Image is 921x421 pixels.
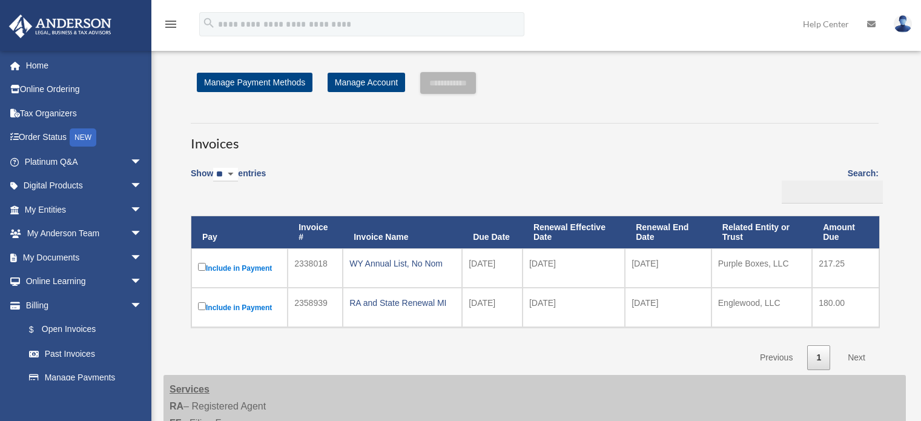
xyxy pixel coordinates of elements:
a: Previous [751,345,802,370]
div: RA and State Renewal MI [349,294,455,311]
input: Include in Payment [198,263,206,271]
a: Digital Productsarrow_drop_down [8,174,160,198]
div: WY Annual List, No Nom [349,255,455,272]
td: [DATE] [625,288,711,327]
input: Include in Payment [198,302,206,310]
a: Past Invoices [17,342,154,366]
a: Online Ordering [8,78,160,102]
th: Related Entity or Trust: activate to sort column ascending [711,216,812,249]
select: Showentries [213,168,238,182]
a: Manage Payment Methods [197,73,312,92]
span: arrow_drop_down [130,174,154,199]
a: Next [839,345,874,370]
th: Invoice #: activate to sort column ascending [288,216,343,249]
a: My Documentsarrow_drop_down [8,245,160,270]
td: [DATE] [523,288,625,327]
label: Include in Payment [198,260,281,276]
span: arrow_drop_down [130,197,154,222]
a: Tax Organizers [8,101,160,125]
a: menu [163,21,178,31]
span: arrow_drop_down [130,150,154,174]
div: NEW [70,128,96,147]
td: Englewood, LLC [711,288,812,327]
td: 2338018 [288,248,343,288]
a: 1 [807,345,830,370]
a: Online Learningarrow_drop_down [8,270,160,294]
td: 180.00 [812,288,879,327]
img: Anderson Advisors Platinum Portal [5,15,115,38]
i: search [202,16,216,30]
td: 217.25 [812,248,879,288]
span: arrow_drop_down [130,245,154,270]
td: [DATE] [462,248,523,288]
img: User Pic [894,15,912,33]
th: Amount Due: activate to sort column ascending [812,216,879,249]
span: $ [36,322,42,337]
a: My Entitiesarrow_drop_down [8,197,160,222]
strong: Services [170,384,210,394]
a: My Anderson Teamarrow_drop_down [8,222,160,246]
input: Search: [782,181,883,204]
span: arrow_drop_down [130,270,154,294]
strong: RA [170,401,183,411]
a: Billingarrow_drop_down [8,293,154,317]
a: Platinum Q&Aarrow_drop_down [8,150,160,174]
td: Purple Boxes, LLC [711,248,812,288]
th: Due Date: activate to sort column ascending [462,216,523,249]
td: [DATE] [462,288,523,327]
span: arrow_drop_down [130,222,154,247]
span: arrow_drop_down [130,293,154,318]
a: $Open Invoices [17,317,148,342]
td: 2358939 [288,288,343,327]
label: Show entries [191,166,266,194]
th: Pay: activate to sort column descending [191,216,288,249]
th: Renewal End Date: activate to sort column ascending [625,216,711,249]
a: Order StatusNEW [8,125,160,150]
a: Manage Account [328,73,405,92]
a: Home [8,53,160,78]
h3: Invoices [191,123,879,153]
td: [DATE] [523,248,625,288]
i: menu [163,17,178,31]
td: [DATE] [625,248,711,288]
th: Renewal Effective Date: activate to sort column ascending [523,216,625,249]
label: Search: [777,166,879,204]
th: Invoice Name: activate to sort column ascending [343,216,462,249]
label: Include in Payment [198,300,281,315]
a: Manage Payments [17,366,154,390]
